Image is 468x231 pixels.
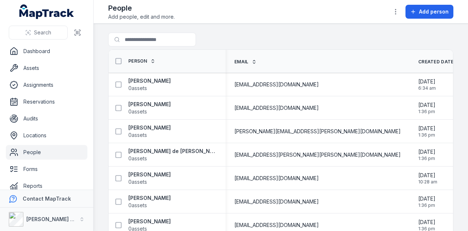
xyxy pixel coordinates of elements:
time: 24/03/2025, 1:36:38 pm [418,101,435,115]
span: [DATE] [418,101,435,109]
span: 0 assets [128,178,147,186]
span: 1:36 pm [418,132,435,138]
a: [PERSON_NAME]0assets [128,101,171,115]
a: People [6,145,87,160]
span: Email [234,59,249,65]
span: Add people, edit and more. [108,13,175,21]
span: [DATE] [418,148,435,156]
strong: [PERSON_NAME] [128,218,171,225]
a: [PERSON_NAME]0assets [128,77,171,92]
span: [DATE] [418,78,436,85]
span: [PERSON_NAME][EMAIL_ADDRESS][PERSON_NAME][DOMAIN_NAME] [234,128,401,135]
a: Assets [6,61,87,75]
a: [PERSON_NAME] de [PERSON_NAME]0assets [128,148,217,162]
span: [DATE] [418,219,435,226]
span: Search [34,29,51,36]
time: 02/05/2025, 10:28:21 am [418,172,437,185]
strong: [PERSON_NAME] de [PERSON_NAME] [128,148,217,155]
a: [PERSON_NAME]0assets [128,171,171,186]
a: Audits [6,111,87,126]
span: [EMAIL_ADDRESS][DOMAIN_NAME] [234,198,319,205]
strong: [PERSON_NAME] [128,171,171,178]
span: 1:36 pm [418,109,435,115]
strong: [PERSON_NAME] [128,77,171,85]
a: [PERSON_NAME]0assets [128,194,171,209]
span: [EMAIL_ADDRESS][DOMAIN_NAME] [234,175,319,182]
a: Forms [6,162,87,176]
span: [DATE] [418,125,435,132]
button: Search [9,26,68,40]
span: 0 assets [128,202,147,209]
a: Created Date [418,59,462,65]
h2: People [108,3,175,13]
strong: Contact MapTrack [23,195,71,202]
button: Add person [405,5,453,19]
span: 10:28 am [418,179,437,185]
span: [EMAIL_ADDRESS][DOMAIN_NAME] [234,221,319,229]
span: 1:36 pm [418,202,435,208]
a: Reservations [6,94,87,109]
span: Created Date [418,59,454,65]
a: Assignments [6,78,87,92]
a: Email [234,59,257,65]
strong: [PERSON_NAME] [128,101,171,108]
span: 0 assets [128,85,147,92]
a: Person [128,58,155,64]
span: 1:36 pm [418,156,435,161]
a: Dashboard [6,44,87,59]
span: 0 assets [128,108,147,115]
time: 24/03/2025, 1:36:38 pm [418,125,435,138]
span: [EMAIL_ADDRESS][DOMAIN_NAME] [234,104,319,112]
span: [DATE] [418,172,437,179]
a: MapTrack [19,4,74,19]
span: [EMAIL_ADDRESS][PERSON_NAME][PERSON_NAME][DOMAIN_NAME] [234,151,401,159]
time: 24/03/2025, 1:36:38 pm [418,195,435,208]
time: 08/07/2025, 6:34:37 am [418,78,436,91]
strong: [PERSON_NAME] [128,194,171,202]
time: 24/03/2025, 1:36:38 pm [418,148,435,161]
span: 0 assets [128,155,147,162]
a: Reports [6,179,87,193]
a: [PERSON_NAME]0assets [128,124,171,139]
span: [EMAIL_ADDRESS][DOMAIN_NAME] [234,81,319,88]
a: Locations [6,128,87,143]
span: [DATE] [418,195,435,202]
span: 0 assets [128,131,147,139]
strong: [PERSON_NAME] Group [26,216,86,222]
strong: [PERSON_NAME] [128,124,171,131]
span: 6:34 am [418,85,436,91]
span: Person [128,58,147,64]
span: Add person [419,8,449,15]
